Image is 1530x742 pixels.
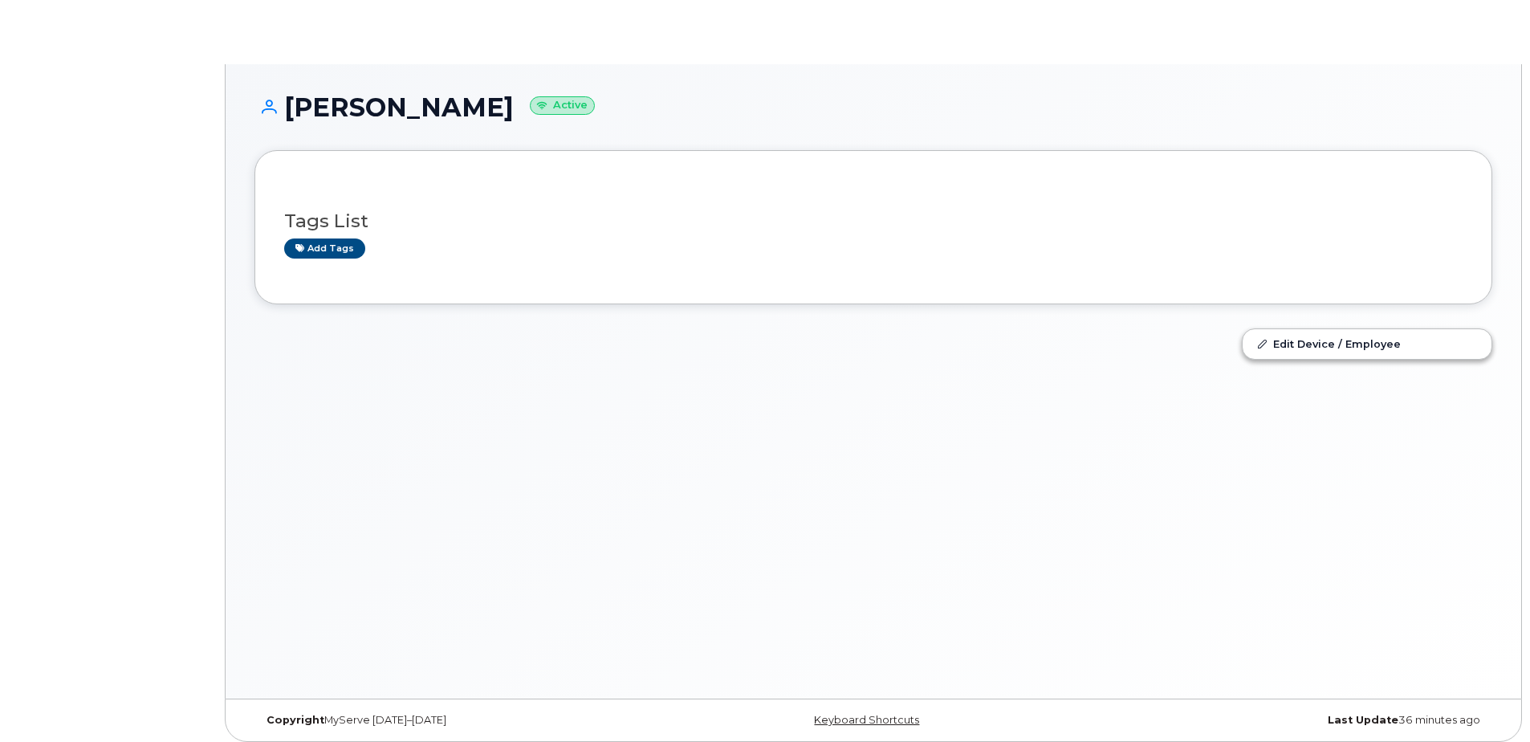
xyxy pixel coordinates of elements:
a: Keyboard Shortcuts [814,714,919,726]
strong: Copyright [267,714,324,726]
h1: [PERSON_NAME] [254,93,1492,121]
div: MyServe [DATE]–[DATE] [254,714,667,727]
a: Add tags [284,238,365,259]
small: Active [530,96,595,115]
h3: Tags List [284,211,1463,231]
strong: Last Update [1328,714,1398,726]
div: 36 minutes ago [1080,714,1492,727]
a: Edit Device / Employee [1243,329,1491,358]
